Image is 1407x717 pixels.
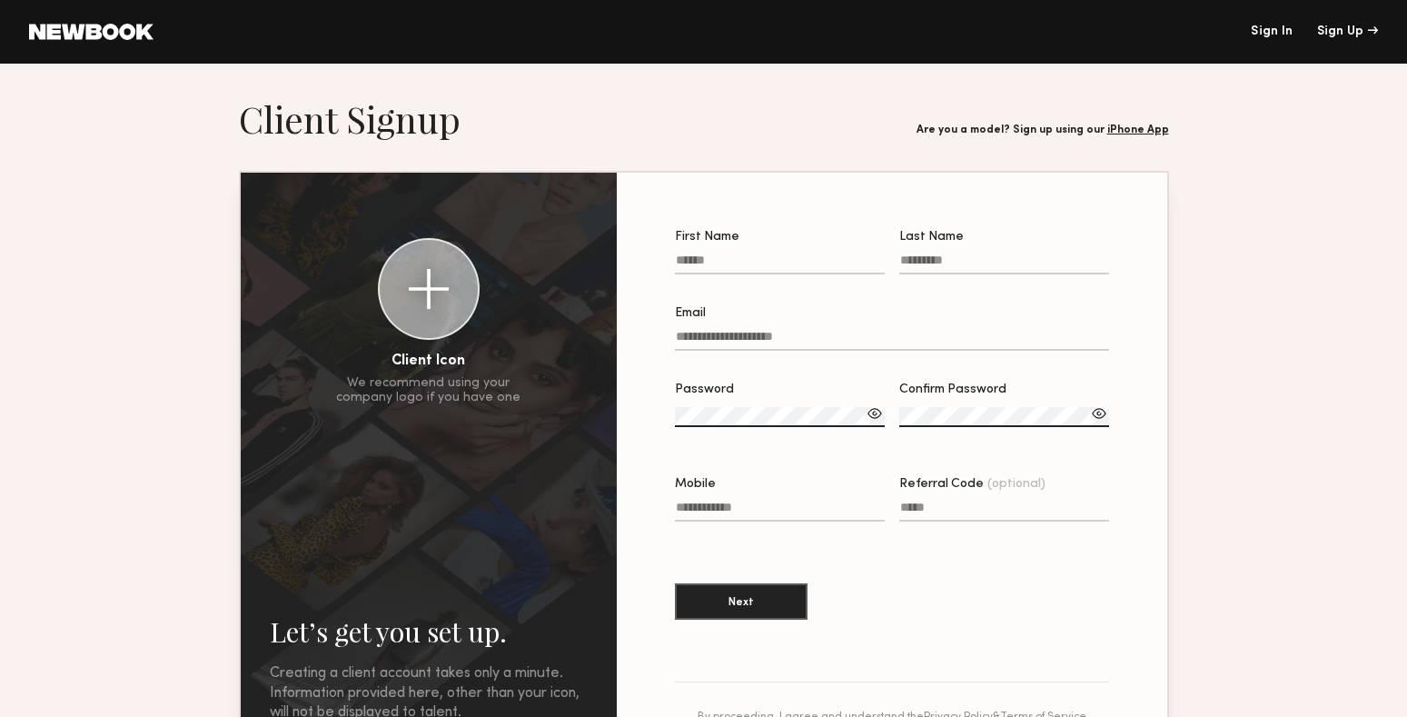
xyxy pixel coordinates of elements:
a: Sign In [1251,25,1293,38]
input: Referral Code(optional) [899,501,1109,522]
div: First Name [675,231,885,244]
span: (optional) [987,478,1045,491]
input: First Name [675,254,885,274]
button: Next [675,583,808,620]
input: Mobile [675,501,885,522]
div: We recommend using your company logo if you have one [336,376,520,405]
input: Email [675,330,1109,351]
div: Confirm Password [899,383,1109,396]
div: Client Icon [391,354,465,369]
h1: Client Signup [239,96,461,142]
div: Mobile [675,478,885,491]
input: Confirm Password [899,407,1109,427]
div: Last Name [899,231,1109,244]
a: iPhone App [1107,124,1169,135]
div: Password [675,383,885,396]
input: Last Name [899,254,1109,274]
div: Referral Code [899,478,1109,491]
div: Email [675,307,1109,320]
div: Sign Up [1317,25,1378,38]
input: Password [675,407,885,427]
h2: Let’s get you set up. [270,613,588,650]
div: Are you a model? Sign up using our [917,124,1169,136]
